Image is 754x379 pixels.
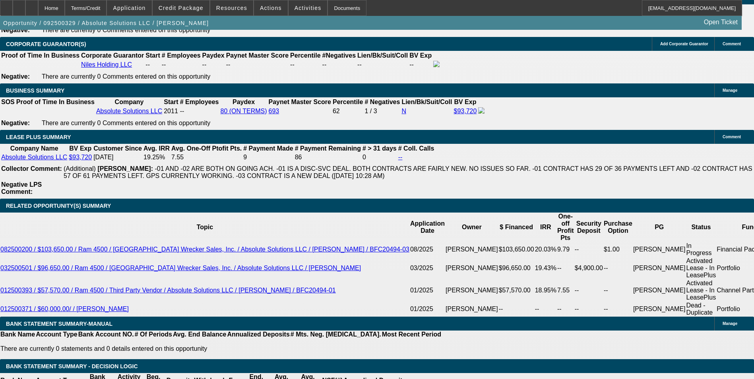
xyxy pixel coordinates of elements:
[382,331,442,338] th: Most Recent Period
[603,302,633,317] td: --
[723,135,741,139] span: Comment
[362,153,397,161] td: 0
[603,213,633,242] th: Purchase Option
[574,213,603,242] th: Security Deposit
[180,99,219,105] b: # Employees
[633,213,686,242] th: PG
[445,302,498,317] td: [PERSON_NAME]
[233,99,255,105] b: Paydex
[401,108,406,114] a: N
[64,165,96,172] span: (Additional)
[290,331,382,338] th: # Mts. Neg. [MEDICAL_DATA].
[42,120,210,126] span: There are currently 0 Comments entered on this opportunity
[433,61,440,67] img: facebook-icon.png
[401,99,452,105] b: Lien/Bk/Suit/Coll
[445,242,498,257] td: [PERSON_NAME]
[69,145,91,152] b: BV Exp
[333,99,363,105] b: Percentile
[143,153,170,161] td: 19.25%
[535,257,557,279] td: 19.43%
[574,279,603,302] td: --
[134,331,173,338] th: # Of Periods
[96,108,162,114] a: Absolute Solutions LLC
[254,0,288,15] button: Actions
[322,61,356,68] div: --
[6,41,86,47] span: CORPORATE GUARANTOR(S)
[289,0,328,15] button: Activities
[162,52,201,59] b: # Employees
[410,213,445,242] th: Application Date
[686,257,717,279] td: Activated Lease - In LeasePlus
[295,5,322,11] span: Activities
[69,154,92,160] a: $93,720
[410,257,445,279] td: 03/2025
[574,242,603,257] td: --
[243,153,293,161] td: 9
[143,145,170,152] b: Avg. IRR
[686,279,717,302] td: Activated Lease - In LeasePlus
[660,42,708,46] span: Add Corporate Guarantor
[557,257,574,279] td: --
[410,242,445,257] td: 08/2025
[0,345,441,352] p: There are currently 0 statements and 0 details entered on this opportunity
[10,145,58,152] b: Company Name
[557,302,574,317] td: --
[113,5,145,11] span: Application
[295,145,361,152] b: # Payment Remaining
[603,242,633,257] td: $1.00
[445,213,498,242] th: Owner
[164,99,178,105] b: Start
[454,99,476,105] b: BV Exp
[454,108,477,114] a: $93,720
[227,331,290,338] th: Annualized Deposits
[498,302,535,317] td: --
[202,60,225,69] td: --
[633,279,686,302] td: [PERSON_NAME]
[633,302,686,317] td: [PERSON_NAME]
[145,52,160,59] b: Start
[723,321,737,326] span: Manage
[686,242,717,257] td: In Progress
[535,302,557,317] td: --
[78,331,134,338] th: Bank Account NO.
[478,107,485,114] img: facebook-icon.png
[107,0,151,15] button: Application
[557,279,574,302] td: 7.55
[364,108,400,115] div: 1 / 3
[0,265,361,271] a: 032500501 / $96,650.00 / Ram 4500 / [GEOGRAPHIC_DATA] Wrecker Sales, Inc. / Absolute Solutions LL...
[145,60,160,69] td: --
[16,98,95,106] th: Proof of Time In Business
[226,61,289,68] div: --
[557,242,574,257] td: 9.79
[35,331,78,338] th: Account Type
[243,145,293,152] b: # Payment Made
[701,15,741,29] a: Open Ticket
[498,279,535,302] td: $57,570.00
[603,279,633,302] td: --
[295,153,361,161] td: 86
[0,246,409,253] a: 082500200 / $103,650.00 / Ram 4500 / [GEOGRAPHIC_DATA] Wrecker Sales, Inc. / Absolute Solutions L...
[269,99,331,105] b: Paynet Master Score
[226,52,289,59] b: Paynet Master Score
[557,213,574,242] th: One-off Profit Pts
[409,60,432,69] td: --
[153,0,209,15] button: Credit Package
[362,145,397,152] b: # > 31 days
[333,108,363,115] div: 62
[3,20,209,26] span: Opportunity / 092500329 / Absolute Solutions LLC / [PERSON_NAME]
[0,306,129,312] a: 012500371 / $60,000.00/ / [PERSON_NAME]
[1,73,30,80] b: Negative:
[535,242,557,257] td: 20.03%
[210,0,253,15] button: Resources
[603,257,633,279] td: --
[398,154,403,160] a: --
[171,145,242,152] b: Avg. One-Off Ptofit Pts.
[202,52,225,59] b: Paydex
[535,279,557,302] td: 18.95%
[6,87,64,94] span: BUSINESS SUMMARY
[633,242,686,257] td: [PERSON_NAME]
[686,302,717,317] td: Dead - Duplicate
[410,279,445,302] td: 01/2025
[220,108,267,114] a: 80 (ON TERMS)
[1,120,30,126] b: Negative:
